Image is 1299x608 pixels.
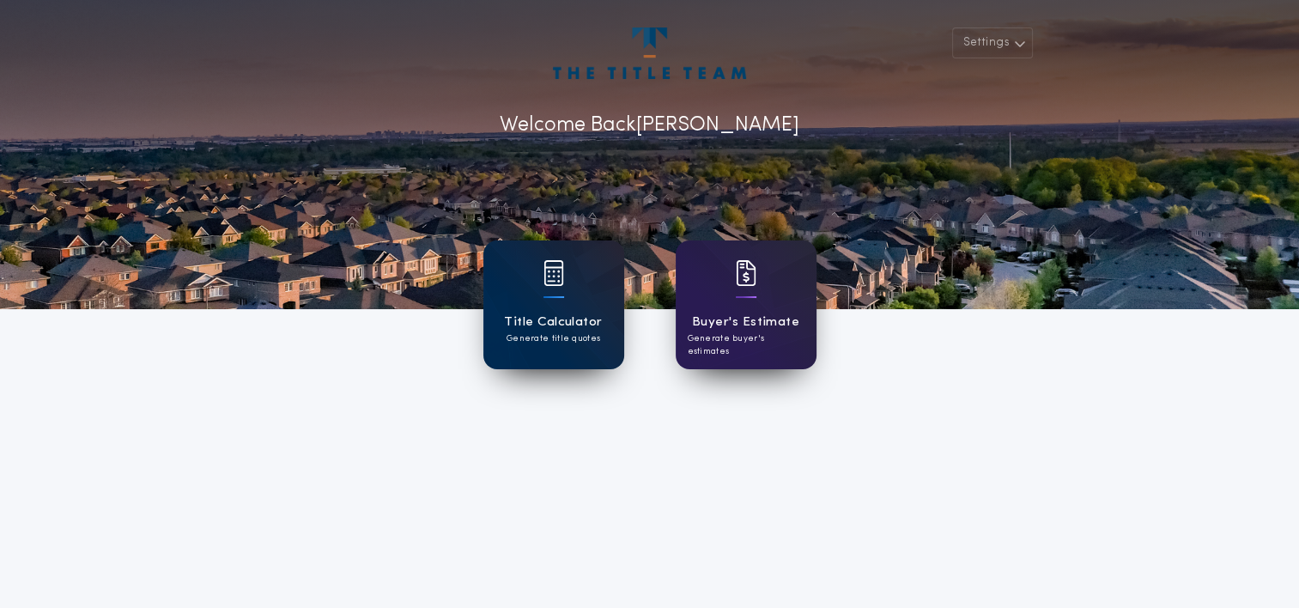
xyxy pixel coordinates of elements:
p: Generate title quotes [507,332,600,345]
img: card icon [736,260,756,286]
img: account-logo [553,27,745,79]
a: card iconBuyer's EstimateGenerate buyer's estimates [676,240,816,369]
button: Settings [952,27,1033,58]
h1: Title Calculator [504,313,602,332]
p: Generate buyer's estimates [688,332,804,358]
a: card iconTitle CalculatorGenerate title quotes [483,240,624,369]
img: card icon [543,260,564,286]
p: Welcome Back [PERSON_NAME] [500,110,799,141]
h1: Buyer's Estimate [692,313,799,332]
